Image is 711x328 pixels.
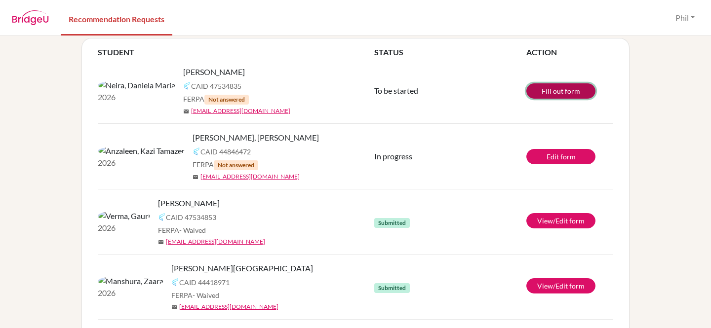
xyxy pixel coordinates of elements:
[98,46,374,58] th: STUDENT
[183,82,191,90] img: Common App logo
[171,278,179,286] img: Common App logo
[171,262,313,274] span: [PERSON_NAME][GEOGRAPHIC_DATA]
[158,225,206,235] span: FERPA
[183,109,189,114] span: mail
[166,237,265,246] a: [EMAIL_ADDRESS][DOMAIN_NAME]
[98,287,163,299] p: 2026
[158,197,220,209] span: [PERSON_NAME]
[374,151,412,161] span: In progress
[171,304,177,310] span: mail
[191,107,290,115] a: [EMAIL_ADDRESS][DOMAIN_NAME]
[183,94,249,105] span: FERPA
[193,174,198,180] span: mail
[98,79,175,91] img: Neira, Daniela Maria
[98,145,185,157] img: Anzaleen, Kazi Tamazer
[526,213,595,228] a: View/Edit form
[214,160,258,170] span: Not answered
[200,172,300,181] a: [EMAIL_ADDRESS][DOMAIN_NAME]
[183,66,245,78] span: [PERSON_NAME]
[171,290,219,300] span: FERPA
[98,275,163,287] img: Manshura, Zaara
[526,83,595,99] a: Fill out form
[179,277,230,288] span: CAID 44418971
[526,46,613,58] th: ACTION
[179,302,278,311] a: [EMAIL_ADDRESS][DOMAIN_NAME]
[193,291,219,299] span: - Waived
[98,157,185,169] p: 2026
[200,146,251,157] span: CAID 44846472
[193,159,258,170] span: FERPA
[374,46,526,58] th: STATUS
[179,226,206,234] span: - Waived
[374,283,410,293] span: Submitted
[98,222,150,234] p: 2026
[191,81,241,91] span: CAID 47534835
[158,213,166,221] img: Common App logo
[98,210,150,222] img: Verma, Gauri
[166,212,216,222] span: CAID 47534853
[374,218,410,228] span: Submitted
[158,239,164,245] span: mail
[12,10,49,25] img: BridgeU logo
[526,149,595,164] a: Edit form
[193,147,200,155] img: Common App logo
[671,8,699,27] button: Phil
[374,86,418,95] span: To be started
[193,132,319,144] span: [PERSON_NAME], [PERSON_NAME]
[204,95,249,105] span: Not answered
[526,278,595,293] a: View/Edit form
[98,91,175,103] p: 2026
[61,1,172,36] a: Recommendation Requests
